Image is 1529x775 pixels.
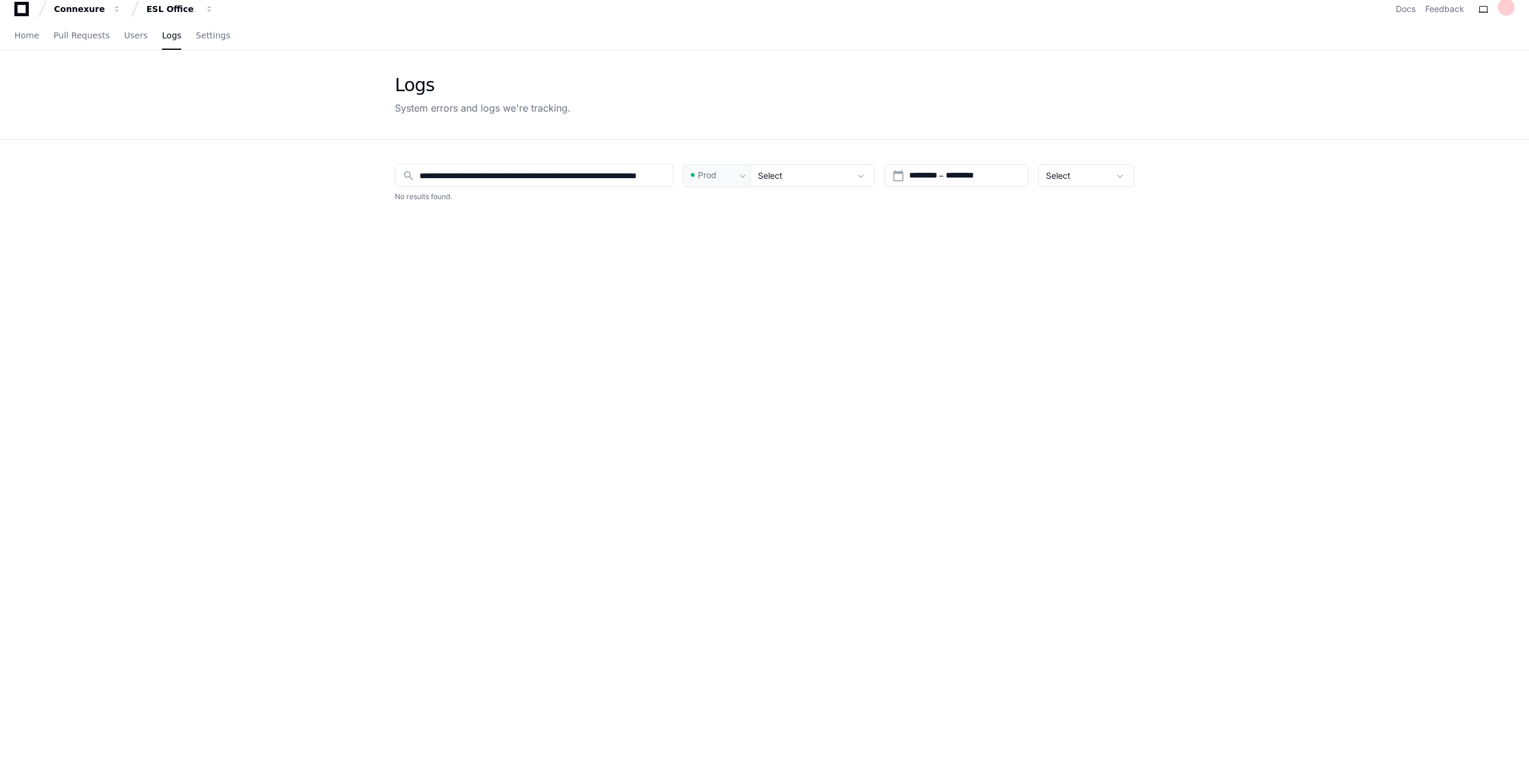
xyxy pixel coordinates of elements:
div: Connexure [54,3,106,15]
span: Select [758,170,783,181]
a: Settings [196,22,230,50]
div: ESL Office [146,3,198,15]
button: Open calendar [892,170,904,182]
a: Logs [162,22,181,50]
a: Docs [1396,3,1416,15]
div: Logs [395,74,571,96]
a: Pull Requests [53,22,109,50]
button: Feedback [1425,3,1464,15]
a: Home [14,22,39,50]
a: Users [124,22,148,50]
h2: No results found. [395,192,1134,202]
span: Users [124,32,148,39]
span: Prod [698,169,716,181]
div: System errors and logs we're tracking. [395,101,571,115]
mat-icon: calendar_today [892,170,904,182]
span: Logs [162,32,181,39]
span: Settings [196,32,230,39]
span: – [939,170,943,182]
span: Select [1046,170,1071,181]
mat-icon: search [403,170,415,182]
span: Pull Requests [53,32,109,39]
span: Home [14,32,39,39]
